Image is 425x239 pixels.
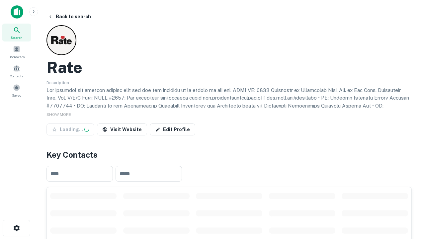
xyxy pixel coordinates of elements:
a: Visit Website [97,123,147,135]
span: Description [46,80,69,85]
img: capitalize-icon.png [11,5,23,19]
button: Back to search [45,11,94,23]
span: Borrowers [9,54,25,59]
a: Search [2,24,31,41]
h2: Rate [46,58,82,77]
span: Saved [12,93,22,98]
span: Search [11,35,23,40]
iframe: Chat Widget [392,186,425,218]
a: Edit Profile [150,123,195,135]
h4: Key Contacts [46,149,412,161]
span: SHOW MORE [46,112,71,117]
p: Lor ipsumdol sit ametcon adipisc elit sed doe tem incididu ut la etdolo ma ali eni. ADMI VE: 0833... [46,86,412,149]
a: Saved [2,81,31,99]
a: Contacts [2,62,31,80]
a: Borrowers [2,43,31,61]
span: Contacts [10,73,23,79]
